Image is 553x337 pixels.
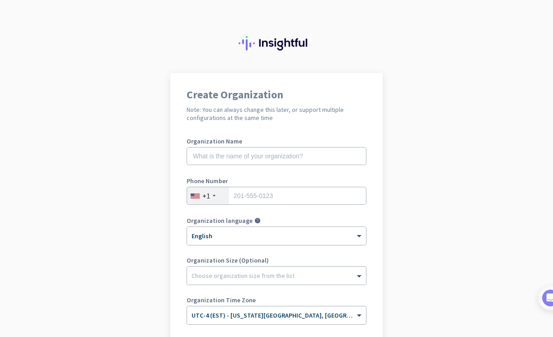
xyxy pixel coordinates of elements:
[187,297,366,303] label: Organization Time Zone
[187,187,366,205] input: 201-555-0123
[202,191,210,200] div: +1
[187,257,366,263] label: Organization Size (Optional)
[187,89,366,100] h1: Create Organization
[187,138,366,144] label: Organization Name
[254,217,261,224] i: help
[187,178,366,184] label: Phone Number
[239,36,314,51] img: Insightful
[187,106,366,122] h2: Note: You can always change this later, or support multiple configurations at the same time
[187,217,253,224] label: Organization language
[187,147,366,165] input: What is the name of your organization?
